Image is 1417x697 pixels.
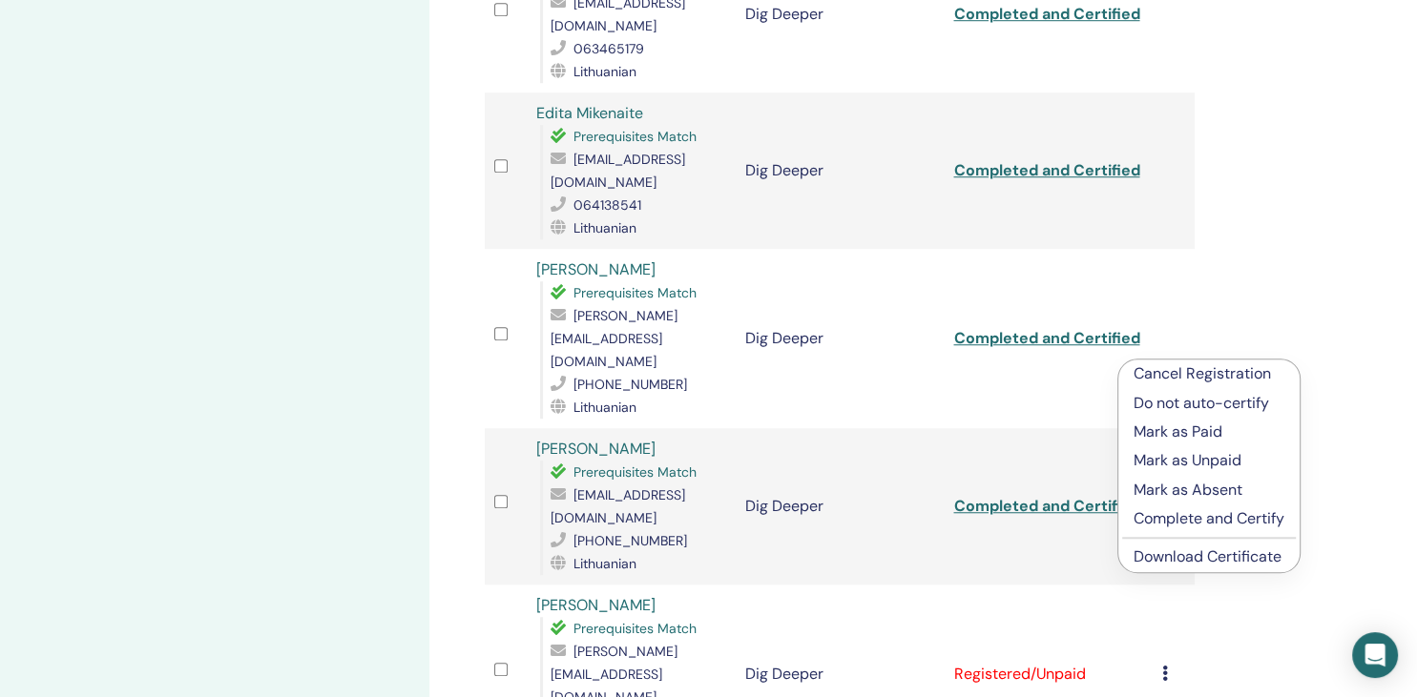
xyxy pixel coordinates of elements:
[1352,632,1398,678] div: Open Intercom Messenger
[551,486,685,526] span: [EMAIL_ADDRESS][DOMAIN_NAME]
[573,463,697,481] span: Prerequisites Match
[573,196,641,214] span: 064138541
[953,328,1139,348] a: Completed and Certified
[736,428,945,584] td: Dig Deeper
[573,399,636,416] span: Lithuanian
[1134,362,1284,385] p: Cancel Registration
[953,496,1139,516] a: Completed and Certified
[1134,479,1284,502] p: Mark as Absent
[736,92,945,249] td: Dig Deeper
[573,128,697,145] span: Prerequisites Match
[953,160,1139,180] a: Completed and Certified
[736,249,945,428] td: Dig Deeper
[536,103,643,123] a: Edita Mikenaite
[953,4,1139,24] a: Completed and Certified
[573,555,636,572] span: Lithuanian
[1134,449,1284,472] p: Mark as Unpaid
[536,259,656,279] a: [PERSON_NAME]
[1134,507,1284,530] p: Complete and Certify
[573,63,636,80] span: Lithuanian
[1134,546,1282,566] a: Download Certificate
[573,40,644,57] span: 063465179
[536,595,656,615] a: [PERSON_NAME]
[573,284,697,301] span: Prerequisites Match
[536,439,656,459] a: [PERSON_NAME]
[573,532,687,549] span: [PHONE_NUMBER]
[1134,420,1284,443] p: Mark as Paid
[573,219,636,236] span: Lithuanian
[573,376,687,393] span: [PHONE_NUMBER]
[1134,392,1284,415] p: Do not auto-certify
[573,620,697,637] span: Prerequisites Match
[551,151,685,191] span: [EMAIL_ADDRESS][DOMAIN_NAME]
[551,307,677,370] span: [PERSON_NAME][EMAIL_ADDRESS][DOMAIN_NAME]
